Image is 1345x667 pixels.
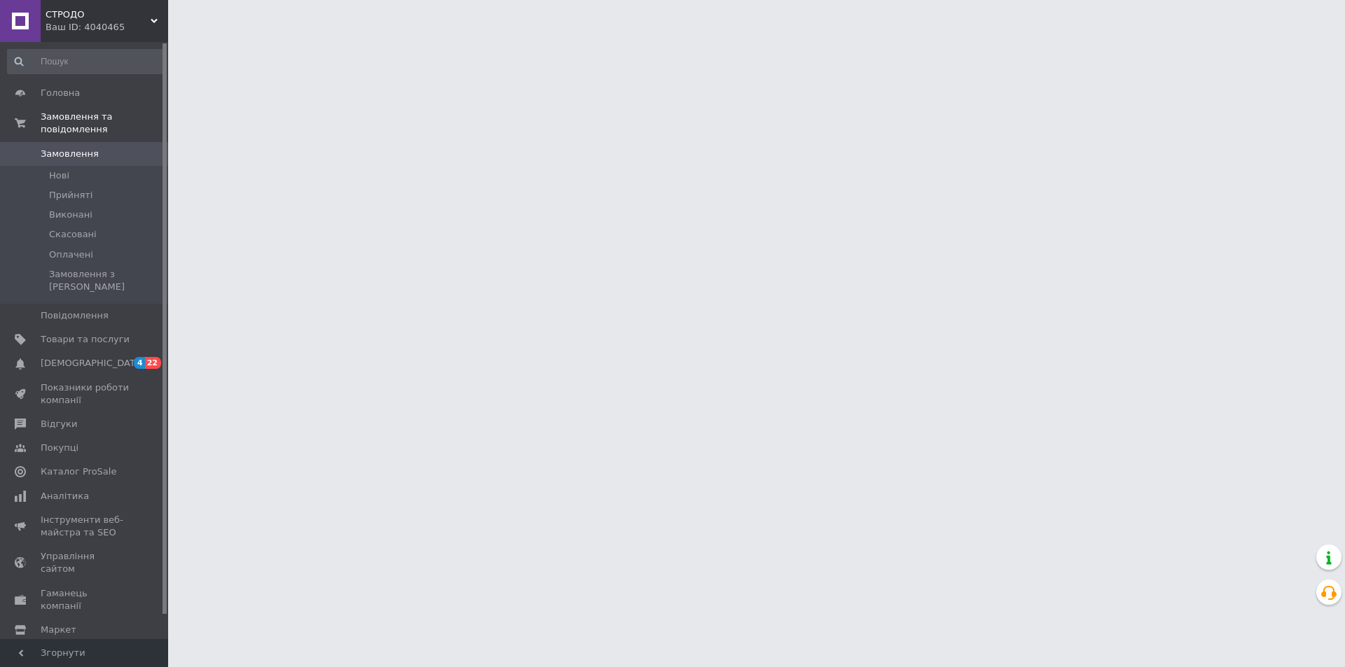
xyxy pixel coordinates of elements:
span: Скасовані [49,228,97,241]
span: 22 [145,357,161,369]
div: Ваш ID: 4040465 [46,21,168,34]
span: СТРОДО [46,8,151,21]
span: Показники роботи компанії [41,381,130,407]
span: Товари та послуги [41,333,130,346]
span: Маркет [41,624,76,636]
span: Прийняті [49,189,92,202]
input: Пошук [7,49,165,74]
span: Замовлення [41,148,99,160]
span: Управління сайтом [41,550,130,575]
span: Замовлення та повідомлення [41,111,168,136]
span: Замовлення з [PERSON_NAME] [49,268,164,293]
span: Гаманець компанії [41,587,130,612]
span: Покупці [41,442,78,454]
span: Каталог ProSale [41,465,116,478]
span: Інструменти веб-майстра та SEO [41,514,130,539]
span: Аналітика [41,490,89,503]
span: Повідомлення [41,309,109,322]
span: Оплачені [49,248,93,261]
span: [DEMOGRAPHIC_DATA] [41,357,144,370]
span: Нові [49,169,69,182]
span: Головна [41,87,80,99]
span: 4 [134,357,145,369]
span: Відгуки [41,418,77,430]
span: Виконані [49,209,92,221]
